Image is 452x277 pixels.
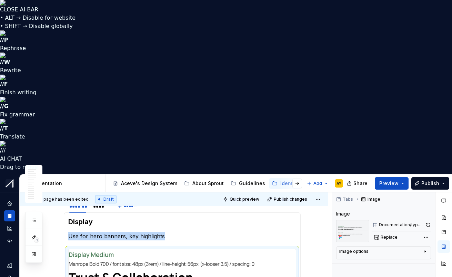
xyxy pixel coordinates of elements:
[381,235,398,240] span: Replace
[336,220,369,242] img: c0c92282-b301-4808-b178-d172e94d0017.png
[110,176,303,190] div: Page tree
[4,210,15,221] a: Documentation
[103,197,114,202] span: Draft
[269,178,301,189] a: Identity
[337,181,341,186] div: AY
[4,223,15,234] a: Analytics
[181,178,227,189] a: About Sprout
[192,180,224,187] div: About Sprout
[6,179,14,188] img: b6c2a6ff-03c2-4811-897b-2ef07e5e0e51.png
[33,197,90,202] span: This page has been edited.
[239,180,265,187] div: Guidelines
[4,198,15,209] a: Home
[343,197,353,202] span: Tabs
[339,249,369,254] div: Image options
[343,177,372,190] button: Share
[68,218,93,226] strong: Display
[379,180,399,187] span: Preview
[4,260,15,271] a: Design tokens
[230,197,259,202] span: Quick preview
[121,180,177,187] div: Aceve's Design System
[34,237,39,243] span: 1
[313,181,322,186] span: Add
[110,178,180,189] a: Aceve's Design System
[274,197,307,202] span: Publish changes
[25,180,103,187] div: Documentation
[305,179,331,188] button: Add
[265,194,310,204] button: Publish changes
[334,194,356,204] button: Tabs
[339,249,428,257] button: Image options
[421,180,439,187] span: Publish
[4,235,15,246] a: Code automation
[336,210,350,217] div: Image
[411,177,449,190] button: Publish
[221,194,262,204] button: Quick preview
[353,180,368,187] span: Share
[372,232,401,242] button: Replace
[228,178,268,189] a: Guidelines
[379,222,424,228] div: Documentation/typograhy/style/display
[68,232,296,240] p: Use for hero banners, key highlights
[375,177,409,190] button: Preview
